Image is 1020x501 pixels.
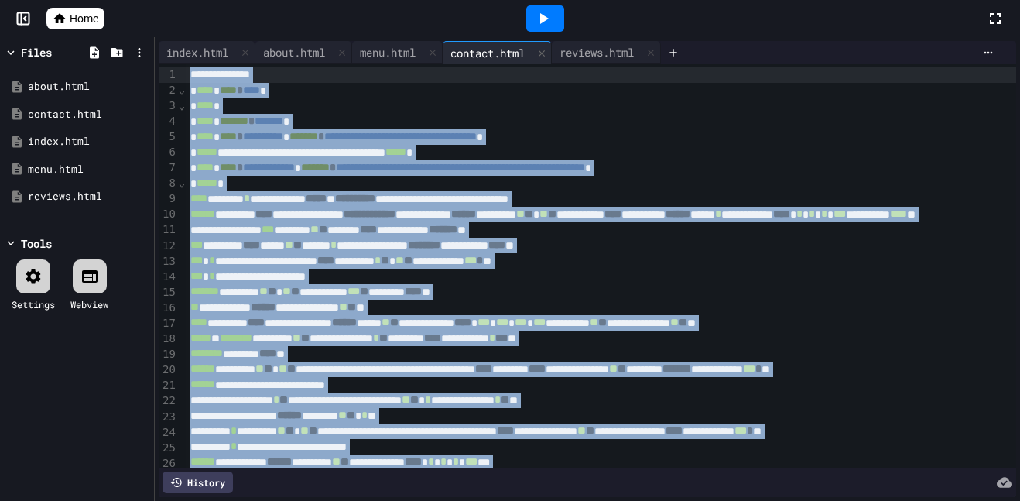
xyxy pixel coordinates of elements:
span: Fold line [178,84,186,96]
div: 8 [159,176,178,191]
div: Settings [12,297,55,311]
div: reviews.html [552,44,642,60]
div: contact.html [443,45,532,61]
div: 6 [159,145,178,160]
div: menu.html [28,162,149,177]
div: 9 [159,191,178,207]
div: about.html [28,79,149,94]
a: Home [46,8,104,29]
div: 10 [159,207,178,222]
div: index.html [28,134,149,149]
div: menu.html [352,41,443,64]
div: about.html [255,41,352,64]
div: reviews.html [28,189,149,204]
div: contact.html [28,107,149,122]
div: menu.html [352,44,423,60]
div: 23 [159,410,178,425]
div: 12 [159,238,178,254]
div: Files [21,44,52,60]
span: Fold line [178,99,186,112]
div: History [163,472,233,493]
div: 5 [159,129,178,145]
div: 26 [159,456,178,472]
div: 19 [159,347,178,362]
div: 14 [159,269,178,285]
div: Webview [70,297,108,311]
div: 3 [159,98,178,114]
div: 1 [159,67,178,83]
span: Home [70,11,98,26]
div: 24 [159,425,178,441]
div: 20 [159,362,178,378]
span: Fold line [178,177,186,189]
div: 15 [159,285,178,300]
div: about.html [255,44,333,60]
div: index.html [159,41,255,64]
div: 25 [159,441,178,456]
div: 18 [159,331,178,347]
div: 11 [159,222,178,238]
div: 16 [159,300,178,316]
div: reviews.html [552,41,661,64]
div: 17 [159,316,178,331]
div: contact.html [443,41,552,64]
div: Tools [21,235,52,252]
div: 4 [159,114,178,129]
div: 2 [159,83,178,98]
div: 22 [159,393,178,409]
div: 13 [159,254,178,269]
div: 7 [159,160,178,176]
div: index.html [159,44,236,60]
div: 21 [159,378,178,393]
